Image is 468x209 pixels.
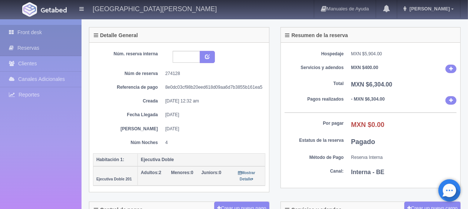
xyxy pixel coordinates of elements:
[351,81,392,88] b: MXN $6,304.00
[165,84,260,91] dd: 8e0dc03cf98b20eed618d09aa6d7b3855b161ea5
[351,121,385,128] b: MXN $0.00
[99,140,158,146] dt: Núm Noches
[22,2,37,17] img: Getabed
[93,4,217,13] h4: [GEOGRAPHIC_DATA][PERSON_NAME]
[165,112,260,118] dd: [DATE]
[165,126,260,132] dd: [DATE]
[99,51,158,57] dt: Núm. reserva interna
[351,154,457,161] dd: Reserva Interna
[141,170,161,175] span: 2
[285,154,344,161] dt: Método de Pago
[285,51,344,57] dt: Hospedaje
[138,153,265,166] th: Ejecutiva Doble
[351,51,457,57] dd: MXN $5,904.00
[408,6,450,12] span: [PERSON_NAME]
[285,120,344,127] dt: Por pagar
[351,65,378,70] b: MXN $400.00
[351,138,375,146] b: Pagado
[99,71,158,77] dt: Núm de reserva
[285,96,344,102] dt: Pagos realizados
[171,170,193,175] span: 0
[351,97,385,102] b: - MXN $6,304.00
[285,65,344,71] dt: Servicios y adendos
[238,170,255,182] a: Mostrar Detalle
[165,140,260,146] dd: 4
[41,7,67,13] img: Getabed
[171,170,191,175] strong: Menores:
[285,168,344,174] dt: Canal:
[285,137,344,144] dt: Estatus de la reserva
[165,98,260,104] dd: [DATE] 12:32 am
[96,157,124,162] b: Habitación 1:
[285,33,348,38] h4: Resumen de la reserva
[141,170,159,175] strong: Adultos:
[96,177,132,181] small: Ejecutiva Doble 201
[201,170,219,175] strong: Juniors:
[285,81,344,87] dt: Total
[94,33,138,38] h4: Detalle General
[99,84,158,91] dt: Referencia de pago
[99,98,158,104] dt: Creada
[165,71,260,77] dd: 274128
[351,169,385,175] b: Interna - BE
[201,170,221,175] span: 0
[99,112,158,118] dt: Fecha Llegada
[99,126,158,132] dt: [PERSON_NAME]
